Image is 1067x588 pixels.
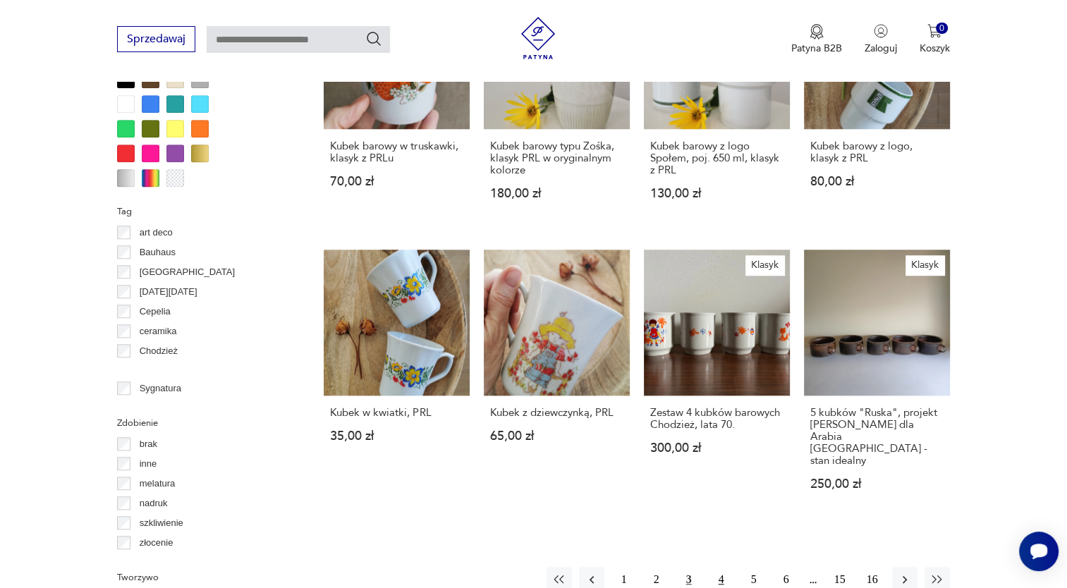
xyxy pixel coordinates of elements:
p: 130,00 zł [650,188,784,200]
div: 0 [936,23,948,35]
p: 300,00 zł [650,442,784,454]
h3: Kubek z dziewczynką, PRL [490,407,623,419]
button: Szukaj [365,30,382,47]
p: 250,00 zł [810,478,944,490]
h3: Zestaw 4 kubków barowych Chodzież, lata 70. [650,407,784,431]
p: 65,00 zł [490,430,623,442]
button: Sprzedawaj [117,26,195,52]
h3: Kubek barowy z logo, klasyk z PRL [810,140,944,164]
p: złocenie [140,535,173,551]
a: Kubek w kwiatki, PRLKubek w kwiatki, PRL35,00 zł [324,250,470,517]
p: 180,00 zł [490,188,623,200]
p: Ćmielów [140,363,175,379]
p: Patyna B2B [791,42,842,55]
h3: 5 kubków "Ruska", projekt [PERSON_NAME] dla Arabia [GEOGRAPHIC_DATA] - stan idealny [810,407,944,467]
p: Sygnatura [140,381,181,396]
p: 80,00 zł [810,176,944,188]
img: Ikona koszyka [927,24,941,38]
button: 0Koszyk [920,24,950,55]
a: Ikona medaluPatyna B2B [791,24,842,55]
p: [GEOGRAPHIC_DATA] [140,264,235,280]
p: Tag [117,204,290,219]
p: Tworzywo [117,570,290,585]
p: Chodzież [140,343,178,359]
a: Kubek z dziewczynką, PRLKubek z dziewczynką, PRL65,00 zł [484,250,630,517]
p: Cepelia [140,304,171,319]
a: KlasykZestaw 4 kubków barowych Chodzież, lata 70.Zestaw 4 kubków barowych Chodzież, lata 70.300,0... [644,250,790,517]
p: nadruk [140,496,168,511]
img: Patyna - sklep z meblami i dekoracjami vintage [517,17,559,59]
iframe: Smartsupp widget button [1019,532,1059,571]
p: inne [140,456,157,472]
p: Koszyk [920,42,950,55]
p: 35,00 zł [330,430,463,442]
h3: Kubek barowy typu Zośka, klasyk PRL w oryginalnym kolorze [490,140,623,176]
a: Sprzedawaj [117,35,195,45]
img: Ikonka użytkownika [874,24,888,38]
h3: Kubek barowy z logo Społem, poj. 650 ml, klasyk z PRL [650,140,784,176]
p: Bauhaus [140,245,176,260]
p: [DATE][DATE] [140,284,197,300]
p: Zdobienie [117,415,290,431]
img: Ikona medalu [810,24,824,39]
p: brak [140,436,157,452]
button: Patyna B2B [791,24,842,55]
h3: Kubek barowy w truskawki, klasyk z PRLu [330,140,463,164]
a: Klasyk5 kubków "Ruska", projekt Ulla Procope dla Arabia Finland - stan idealny5 kubków "Ruska", p... [804,250,950,517]
button: Zaloguj [865,24,897,55]
h3: Kubek w kwiatki, PRL [330,407,463,419]
p: szkliwienie [140,515,183,531]
p: art deco [140,225,173,240]
p: ceramika [140,324,177,339]
p: 70,00 zł [330,176,463,188]
p: melatura [140,476,176,491]
p: Zaloguj [865,42,897,55]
